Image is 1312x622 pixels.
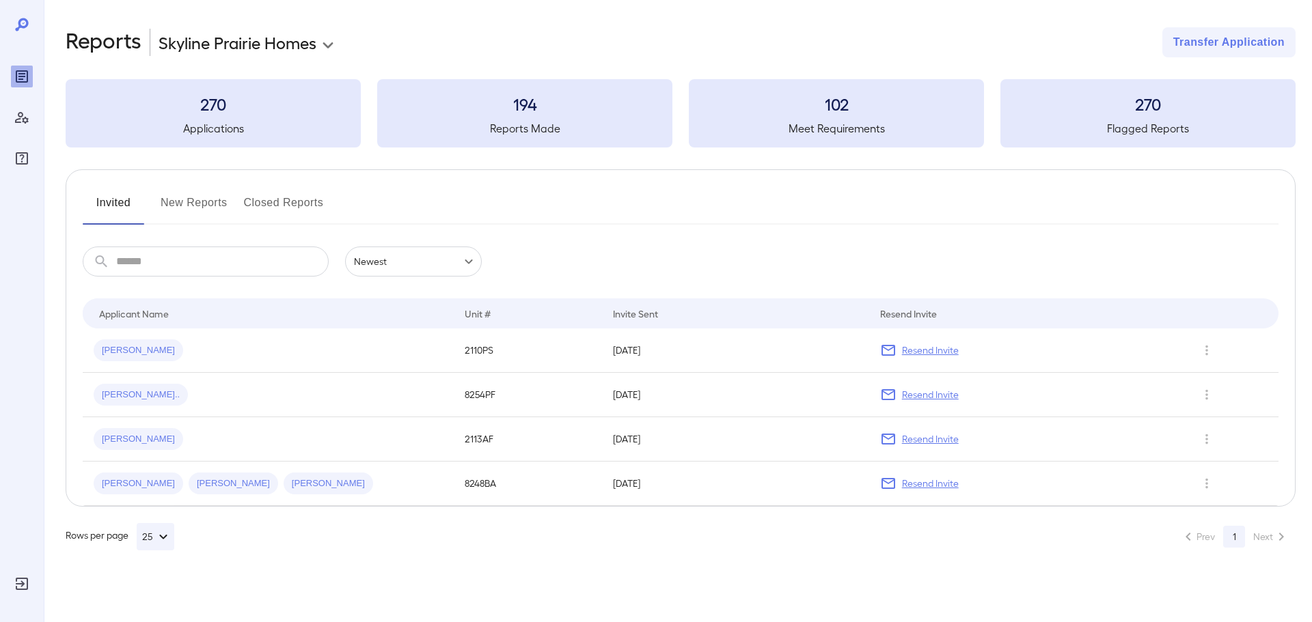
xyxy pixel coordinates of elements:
[602,328,869,373] td: [DATE]
[902,477,959,490] p: Resend Invite
[189,477,278,490] span: [PERSON_NAME]
[465,305,491,322] div: Unit #
[377,93,672,115] h3: 194
[94,344,183,357] span: [PERSON_NAME]
[284,477,373,490] span: [PERSON_NAME]
[1000,93,1296,115] h3: 270
[689,93,984,115] h3: 102
[880,305,937,322] div: Resend Invite
[1196,384,1218,406] button: Row Actions
[244,192,324,225] button: Closed Reports
[66,27,141,57] h2: Reports
[454,462,602,506] td: 8248BA
[66,523,174,550] div: Rows per page
[66,120,361,137] h5: Applications
[454,417,602,462] td: 2113AF
[94,477,183,490] span: [PERSON_NAME]
[454,373,602,417] td: 8254PF
[1162,27,1296,57] button: Transfer Application
[11,66,33,87] div: Reports
[602,373,869,417] td: [DATE]
[1196,472,1218,494] button: Row Actions
[1223,526,1245,548] button: page 1
[94,433,183,446] span: [PERSON_NAME]
[159,31,316,53] p: Skyline Prairie Homes
[66,79,1296,147] summary: 270Applications194Reports Made102Meet Requirements270Flagged Reports
[613,305,658,322] div: Invite Sent
[11,147,33,169] div: FAQ
[161,192,228,225] button: New Reports
[1174,526,1296,548] nav: pagination navigation
[1196,339,1218,361] button: Row Actions
[11,573,33,595] div: Log Out
[602,417,869,462] td: [DATE]
[11,107,33,128] div: Manage Users
[137,523,174,550] button: 25
[345,246,482,277] div: Newest
[602,462,869,506] td: [DATE]
[902,388,959,401] p: Resend Invite
[377,120,672,137] h5: Reports Made
[83,192,144,225] button: Invited
[689,120,984,137] h5: Meet Requirements
[902,343,959,357] p: Resend Invite
[94,388,188,401] span: [PERSON_NAME]..
[99,305,169,322] div: Applicant Name
[1000,120,1296,137] h5: Flagged Reports
[66,93,361,115] h3: 270
[902,432,959,446] p: Resend Invite
[454,328,602,373] td: 2110PS
[1196,428,1218,450] button: Row Actions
